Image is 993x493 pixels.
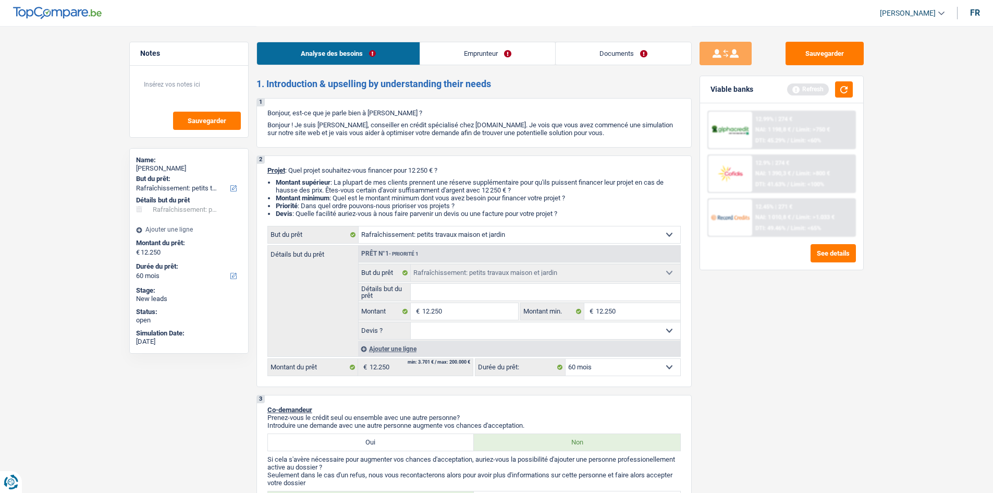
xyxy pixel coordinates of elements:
img: AlphaCredit [711,124,750,136]
label: Détails but du prêt [268,246,358,258]
label: Détails but du prêt [359,284,411,300]
div: 2 [257,156,265,164]
span: DTI: 45.29% [755,137,786,144]
li: : Quel est le montant minimum dont vous avez besoin pour financer votre projet ? [276,194,681,202]
label: But du prêt: [136,175,240,183]
span: Limit: >800 € [796,170,830,177]
li: : Quelle facilité auriez-vous à nous faire parvenir un devis ou une facture pour votre projet ? [276,210,681,218]
span: € [584,303,596,320]
a: Documents [556,42,691,65]
span: Projet [267,166,285,174]
div: Refresh [787,83,829,95]
p: Bonjour, est-ce que je parle bien à [PERSON_NAME] ? [267,109,681,117]
span: € [358,359,370,376]
div: Name: [136,156,242,164]
button: See details [811,244,856,262]
div: Prêt n°1 [359,250,421,257]
label: Montant [359,303,411,320]
div: [DATE] [136,338,242,346]
label: Durée du prêt: [136,262,240,271]
li: : La plupart de mes clients prennent une réserve supplémentaire pour qu'ils puissent financer leu... [276,178,681,194]
label: Montant min. [521,303,584,320]
button: Sauvegarder [786,42,864,65]
h2: 1. Introduction & upselling by understanding their needs [256,78,692,90]
span: [PERSON_NAME] [880,9,936,18]
strong: Montant supérieur [276,178,330,186]
div: Viable banks [710,85,753,94]
a: Analyse des besoins [257,42,420,65]
label: Durée du prêt: [475,359,566,376]
span: Limit: <100% [791,181,824,188]
strong: Montant minimum [276,194,329,202]
span: € [411,303,422,320]
span: - Priorité 1 [389,251,419,257]
div: Ajouter une ligne [358,341,680,356]
img: TopCompare Logo [13,7,102,19]
div: open [136,316,242,324]
p: Prenez-vous le crédit seul ou ensemble avec une autre personne? [267,414,681,422]
span: DTI: 49.46% [755,225,786,232]
label: Montant du prêt: [136,239,240,247]
div: [PERSON_NAME] [136,164,242,173]
div: Simulation Date: [136,329,242,338]
span: Sauvegarder [188,117,226,124]
div: Status: [136,308,242,316]
a: Emprunteur [420,42,555,65]
label: Non [474,434,680,451]
strong: Priorité [276,202,298,210]
div: 12.99% | 274 € [755,116,792,123]
p: Si cela s'avère nécessaire pour augmenter vos chances d'acceptation, auriez-vous la possibilité d... [267,455,681,471]
span: Limit: <65% [791,225,821,232]
span: Devis [276,210,292,218]
a: [PERSON_NAME] [872,5,945,22]
label: But du prêt [359,264,411,281]
label: But du prêt [268,226,359,243]
label: Devis ? [359,322,411,339]
span: / [792,170,794,177]
label: Montant du prêt [268,359,358,376]
span: / [787,225,789,232]
span: NAI: 1 198,8 € [755,126,791,133]
span: NAI: 1 010,8 € [755,214,791,221]
label: Oui [268,434,474,451]
span: Limit: >750 € [796,126,830,133]
span: NAI: 1 390,3 € [755,170,791,177]
span: / [787,181,789,188]
span: / [792,126,794,133]
p: Seulement dans le cas d'un refus, nous vous recontacterons alors pour avoir plus d'informations s... [267,471,681,487]
span: Co-demandeur [267,406,312,414]
h5: Notes [140,49,238,58]
div: Ajouter une ligne [136,226,242,233]
span: / [792,214,794,221]
p: Introduire une demande avec une autre personne augmente vos chances d'acceptation. [267,422,681,429]
div: fr [970,8,980,18]
div: 12.9% | 274 € [755,160,789,166]
div: min: 3.701 € / max: 200.000 € [408,360,470,365]
div: 3 [257,395,265,403]
button: Sauvegarder [173,112,241,130]
p: : Quel projet souhaitez-vous financer pour 12 250 € ? [267,166,681,174]
div: Stage: [136,286,242,295]
img: Cofidis [711,164,750,183]
div: 1 [257,99,265,106]
img: Record Credits [711,208,750,227]
div: Détails but du prêt [136,196,242,205]
span: Limit: <60% [791,137,821,144]
span: € [136,248,140,257]
span: Limit: >1.033 € [796,214,835,221]
div: New leads [136,295,242,303]
li: : Dans quel ordre pouvons-nous prioriser vos projets ? [276,202,681,210]
span: / [787,137,789,144]
p: Bonjour ! Je suis [PERSON_NAME], conseiller en crédit spécialisé chez [DOMAIN_NAME]. Je vois que ... [267,121,681,137]
span: DTI: 41.63% [755,181,786,188]
div: 12.45% | 271 € [755,203,792,210]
